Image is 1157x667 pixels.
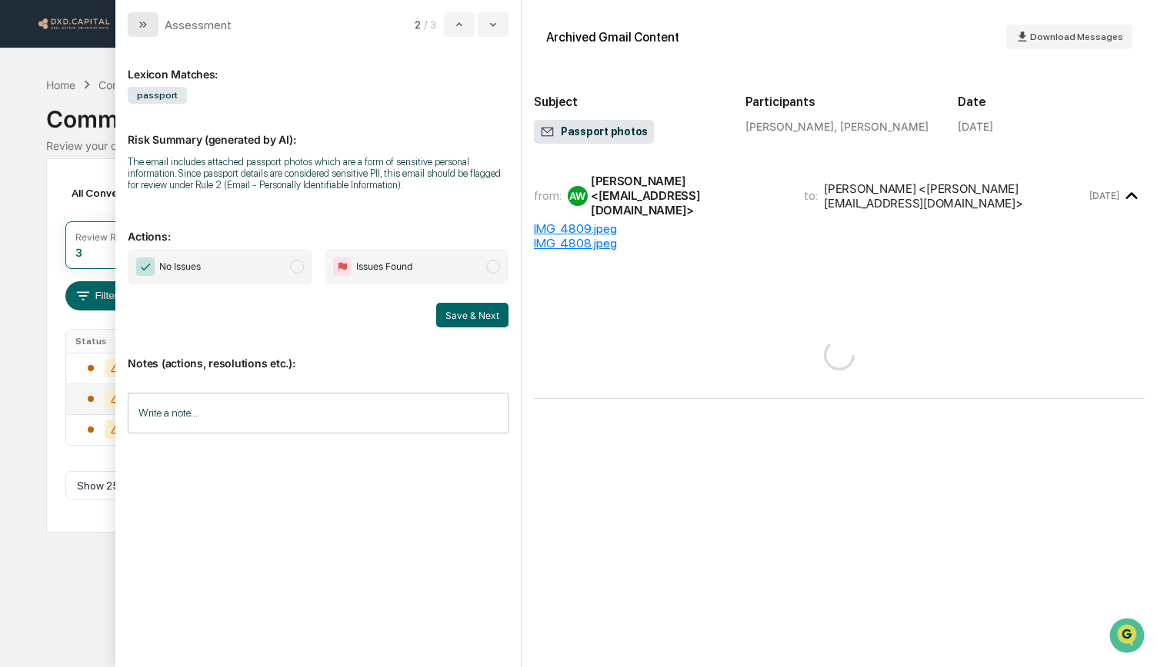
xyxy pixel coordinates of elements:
[9,187,105,214] a: 🖐️Preclearance
[165,18,232,32] div: Assessment
[52,117,252,132] div: Start new chat
[262,121,280,140] button: Start new chat
[534,188,562,203] span: from:
[65,281,132,310] button: Filters
[424,18,441,31] span: / 3
[153,260,186,271] span: Pylon
[66,330,147,353] th: Status
[1108,616,1149,658] iframe: Open customer support
[98,78,223,91] div: Communications Archive
[65,181,182,205] div: All Conversations
[824,181,1086,211] div: [PERSON_NAME] <[PERSON_NAME][EMAIL_ADDRESS][DOMAIN_NAME]>
[1006,25,1132,49] button: Download Messages
[415,18,421,31] span: 2
[46,139,1111,152] div: Review your communication records across channels
[15,117,43,144] img: 1746055101610-c473b297-6a78-478c-a979-82029cc54cd1
[128,87,187,104] span: passport
[1089,190,1119,201] time: Monday, September 8, 2025 at 1:49:21 PM
[128,156,508,191] div: The email includes attached passport photos which are a form of sensitive personal information. S...
[31,193,99,208] span: Preclearance
[75,246,82,259] div: 3
[37,16,111,31] img: logo
[108,259,186,271] a: Powered byPylon
[105,187,197,214] a: 🗄️Attestations
[46,93,1111,133] div: Communications Archive
[958,120,993,133] div: [DATE]
[745,95,932,109] h2: Participants
[136,257,155,276] img: Checkmark
[15,194,28,207] div: 🖐️
[159,259,201,274] span: No Issues
[534,221,1145,236] div: IMG_4809.jpeg
[112,194,124,207] div: 🗄️
[15,224,28,236] div: 🔎
[46,78,75,91] div: Home
[128,338,508,370] p: Notes (actions, resolutions etc.):
[128,114,508,146] p: Risk Summary (generated by AI):
[127,193,191,208] span: Attestations
[591,174,785,217] div: [PERSON_NAME] <[EMAIL_ADDRESS][DOMAIN_NAME]>
[1030,32,1123,42] span: Download Messages
[15,32,280,56] p: How can we help?
[52,132,195,144] div: We're available if you need us!
[534,95,721,109] h2: Subject
[534,236,1145,251] div: IMG_4808.jpeg
[128,49,508,81] div: Lexicon Matches:
[804,188,818,203] span: to:
[75,231,149,243] div: Review Required
[958,95,1145,109] h2: Date
[546,30,679,45] div: Archived Gmail Content
[568,186,588,206] div: AW
[540,124,648,140] span: Passport photos
[436,303,508,327] button: Save & Next
[356,259,412,274] span: Issues Found
[9,216,103,244] a: 🔎Data Lookup
[31,222,97,237] span: Data Lookup
[128,211,508,243] p: Actions:
[745,120,932,133] div: [PERSON_NAME], [PERSON_NAME]
[333,257,352,276] img: Flag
